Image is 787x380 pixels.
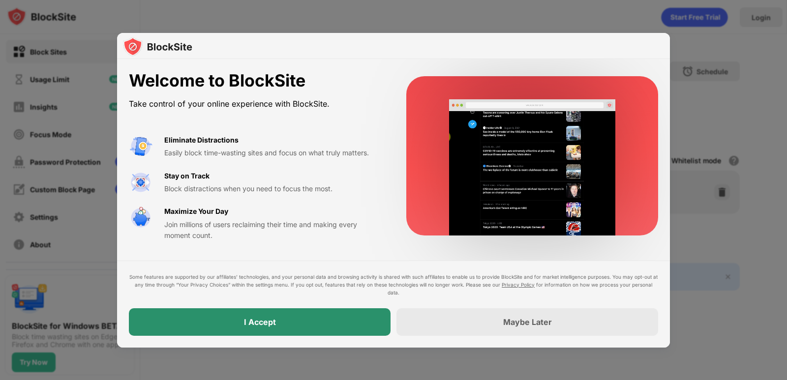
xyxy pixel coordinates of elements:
[129,97,383,111] div: Take control of your online experience with BlockSite.
[129,71,383,91] div: Welcome to BlockSite
[244,317,276,327] div: I Accept
[129,171,152,194] img: value-focus.svg
[164,183,383,194] div: Block distractions when you need to focus the most.
[164,171,210,181] div: Stay on Track
[164,219,383,241] div: Join millions of users reclaiming their time and making every moment count.
[502,282,535,288] a: Privacy Policy
[129,206,152,230] img: value-safe-time.svg
[129,135,152,158] img: value-avoid-distractions.svg
[164,206,228,217] div: Maximize Your Day
[503,317,552,327] div: Maybe Later
[164,147,383,158] div: Easily block time-wasting sites and focus on what truly matters.
[123,37,192,57] img: logo-blocksite.svg
[129,273,658,296] div: Some features are supported by our affiliates’ technologies, and your personal data and browsing ...
[164,135,239,146] div: Eliminate Distractions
